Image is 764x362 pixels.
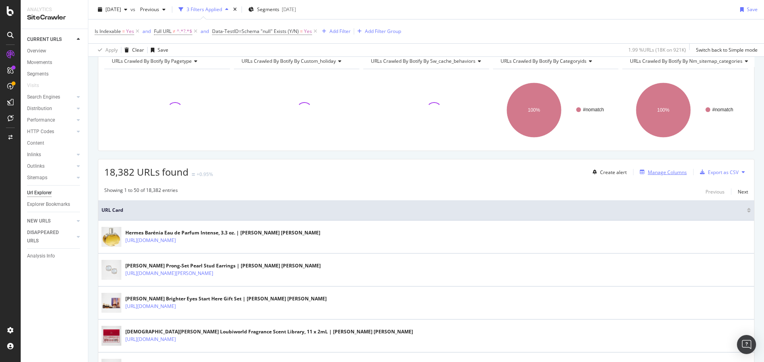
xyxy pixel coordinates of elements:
[27,252,55,260] div: Analysis Info
[101,257,121,283] img: main image
[104,165,189,178] span: 18,382 URLs found
[528,107,540,113] text: 100%
[589,166,627,178] button: Create alert
[27,35,62,44] div: CURRENT URLS
[27,217,74,225] a: NEW URLS
[706,188,725,195] div: Previous
[27,13,82,22] div: SiteCrawler
[622,75,747,145] svg: A chart.
[27,116,55,124] div: Performance
[27,81,47,90] a: Visits
[648,169,687,176] div: Manage Columns
[154,28,172,35] span: Full URL
[137,3,169,16] button: Previous
[696,46,758,53] div: Switch back to Simple mode
[105,46,118,53] div: Apply
[738,187,748,196] button: Next
[27,47,82,55] a: Overview
[240,55,353,68] h4: URLs Crawled By Botify By custom_holiday
[27,35,74,44] a: CURRENT URLS
[304,26,312,37] span: Yes
[27,228,67,245] div: DISAPPEARED URLS
[158,46,168,53] div: Save
[738,188,748,195] div: Next
[104,187,178,196] div: Showing 1 to 50 of 18,382 entries
[27,200,82,209] a: Explorer Bookmarks
[27,70,49,78] div: Segments
[27,128,54,136] div: HTTP Codes
[201,27,209,35] button: and
[27,116,74,124] a: Performance
[27,189,82,197] a: Url Explorer
[132,46,144,53] div: Clear
[27,174,47,182] div: Sitemaps
[282,6,296,13] div: [DATE]
[27,81,39,90] div: Visits
[630,58,743,64] span: URLs Crawled By Botify By nm_sitemap_categories
[600,169,627,176] div: Create alert
[131,6,137,13] span: vs
[201,28,209,35] div: and
[148,44,168,56] button: Save
[27,162,45,170] div: Outlinks
[125,302,176,310] a: [URL][DOMAIN_NAME]
[175,3,232,16] button: 3 Filters Applied
[27,128,74,136] a: HTTP Codes
[142,27,151,35] button: and
[27,93,60,101] div: Search Engines
[101,323,121,348] img: main image
[125,269,213,277] a: [URL][DOMAIN_NAME][PERSON_NAME]
[27,252,82,260] a: Analysis Info
[101,225,121,250] img: main image
[27,217,51,225] div: NEW URLS
[708,169,739,176] div: Export as CSV
[232,6,238,14] div: times
[27,105,74,113] a: Distribution
[493,75,618,145] div: A chart.
[747,6,758,13] div: Save
[197,171,213,178] div: +0.95%
[27,162,74,170] a: Outlinks
[737,335,756,354] div: Open Intercom Messenger
[706,187,725,196] button: Previous
[95,28,121,35] span: Is Indexable
[628,46,686,53] div: 1.99 % URLs ( 18K on 921K )
[329,28,351,35] div: Add Filter
[354,27,401,36] button: Add Filter Group
[27,200,70,209] div: Explorer Bookmarks
[27,105,52,113] div: Distribution
[126,26,134,37] span: Yes
[187,6,222,13] div: 3 Filters Applied
[137,6,159,13] span: Previous
[499,55,612,68] h4: URLs Crawled By Botify By categoryids
[27,139,44,147] div: Content
[112,58,192,64] span: URLs Crawled By Botify By pagetype
[27,151,74,159] a: Inlinks
[173,28,175,35] span: ≠
[122,28,125,35] span: =
[27,6,82,13] div: Analytics
[125,229,320,236] div: Hermes Barénia Eau de Parfum Intense, 3.3 oz. | [PERSON_NAME] [PERSON_NAME]
[657,107,670,113] text: 100%
[369,55,487,68] h4: URLs Crawled By Botify By sw_cache_behaviors
[242,58,336,64] span: URLs Crawled By Botify By custom_holiday
[319,27,351,36] button: Add Filter
[125,236,176,244] a: [URL][DOMAIN_NAME]
[27,189,52,197] div: Url Explorer
[125,262,321,269] div: [PERSON_NAME] Prong-Set Pearl Stud Earrings | [PERSON_NAME] [PERSON_NAME]
[110,55,223,68] h4: URLs Crawled By Botify By pagetype
[693,44,758,56] button: Switch back to Simple mode
[257,6,279,13] span: Segments
[101,207,745,214] span: URL Card
[583,107,604,112] text: #nomatch
[142,28,151,35] div: and
[300,28,303,35] span: =
[27,93,74,101] a: Search Engines
[125,335,176,343] a: [URL][DOMAIN_NAME]
[121,44,144,56] button: Clear
[27,139,82,147] a: Content
[27,151,41,159] div: Inlinks
[27,47,46,55] div: Overview
[192,173,195,176] img: Equal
